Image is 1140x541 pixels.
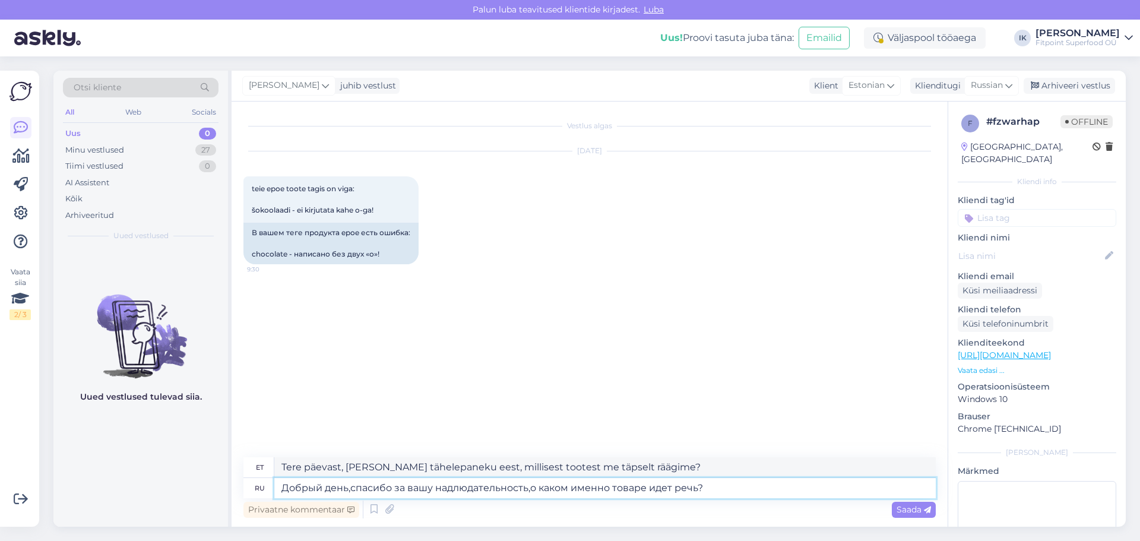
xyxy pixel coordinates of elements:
div: Klient [809,80,838,92]
div: В вашем теге продукта epoe есть ошибка: chocolate - написано без двух «о»! [243,223,419,264]
div: All [63,105,77,120]
div: 0 [199,128,216,140]
div: 0 [199,160,216,172]
span: Offline [1060,115,1113,128]
div: Väljaspool tööaega [864,27,986,49]
div: [GEOGRAPHIC_DATA], [GEOGRAPHIC_DATA] [961,141,1092,166]
div: Vaata siia [9,267,31,320]
p: Klienditeekond [958,337,1116,349]
div: Kõik [65,193,83,205]
div: Proovi tasuta juba täna: [660,31,794,45]
input: Lisa tag [958,209,1116,227]
a: [PERSON_NAME]Fitpoint Superfood OÜ [1035,29,1133,48]
div: # fzwarhap [986,115,1060,129]
span: f [968,119,973,128]
p: Kliendi telefon [958,303,1116,316]
div: Socials [189,105,218,120]
div: Tiimi vestlused [65,160,123,172]
div: Vestlus algas [243,121,936,131]
span: 9:30 [247,265,292,274]
div: Küsi telefoninumbrit [958,316,1053,332]
span: Otsi kliente [74,81,121,94]
a: [URL][DOMAIN_NAME] [958,350,1051,360]
div: IK [1014,30,1031,46]
p: Märkmed [958,465,1116,477]
img: No chats [53,273,228,380]
div: [DATE] [243,145,936,156]
div: ru [255,478,265,498]
p: Kliendi tag'id [958,194,1116,207]
div: 2 / 3 [9,309,31,320]
div: Privaatne kommentaar [243,502,359,518]
span: Saada [897,504,931,515]
div: Fitpoint Superfood OÜ [1035,38,1120,48]
p: Kliendi nimi [958,232,1116,244]
div: Klienditugi [910,80,961,92]
div: Kliendi info [958,176,1116,187]
span: Estonian [848,79,885,92]
div: et [256,457,264,477]
div: 27 [195,144,216,156]
div: Arhiveeri vestlus [1024,78,1115,94]
img: Askly Logo [9,80,32,103]
div: Web [123,105,144,120]
p: Operatsioonisüsteem [958,381,1116,393]
div: Uus [65,128,81,140]
span: [PERSON_NAME] [249,79,319,92]
p: Chrome [TECHNICAL_ID] [958,423,1116,435]
b: Uus! [660,32,683,43]
span: Uued vestlused [113,230,169,241]
div: Küsi meiliaadressi [958,283,1042,299]
div: AI Assistent [65,177,109,189]
div: [PERSON_NAME] [1035,29,1120,38]
textarea: Tere päevast, [PERSON_NAME] tähelepaneku eest, millisest tootest me täpselt räägime? [274,457,936,477]
span: Russian [971,79,1003,92]
p: Vaata edasi ... [958,365,1116,376]
div: Minu vestlused [65,144,124,156]
p: Uued vestlused tulevad siia. [80,391,202,403]
textarea: Добрый день,спасибо за вашу надлюдательность,о каком именно товаре идет речь? [274,478,936,498]
span: teie epoe toote tagis on viga: šokoolaadi - ei kirjutata kahe o-ga! [252,184,373,214]
p: Kliendi email [958,270,1116,283]
input: Lisa nimi [958,249,1103,262]
span: Luba [640,4,667,15]
p: Brauser [958,410,1116,423]
p: Windows 10 [958,393,1116,406]
div: [PERSON_NAME] [958,447,1116,458]
button: Emailid [799,27,850,49]
div: Arhiveeritud [65,210,114,222]
div: juhib vestlust [335,80,396,92]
